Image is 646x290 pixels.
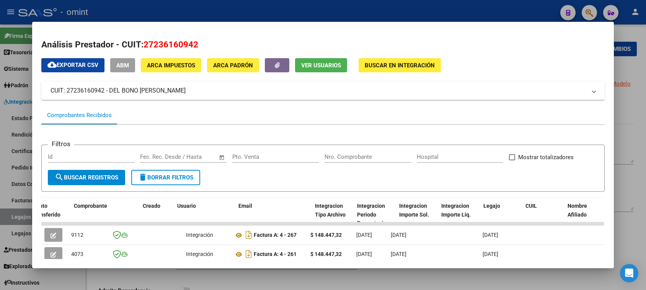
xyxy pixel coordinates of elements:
span: Comprobante [74,203,107,209]
mat-icon: delete [138,173,147,182]
span: 9112 [71,232,83,238]
span: [DATE] [356,232,372,238]
datatable-header-cell: Creado [140,198,174,231]
strong: $ 148.447,32 [310,251,342,257]
div: Open Intercom Messenger [620,264,638,282]
button: Open calendar [217,153,226,162]
span: Email [238,203,252,209]
input: End date [172,153,209,160]
span: Creado [143,203,160,209]
span: Legajo [483,203,500,209]
span: Integracion Periodo Presentacion [357,203,390,226]
mat-icon: search [55,173,64,182]
span: ARCA Padrón [213,62,253,69]
span: [DATE] [483,232,498,238]
i: Descargar documento [244,229,254,241]
datatable-header-cell: Nombre Afiliado [564,198,607,231]
span: Buscar Registros [55,174,118,181]
span: Mostrar totalizadores [518,153,574,162]
button: Buscar Registros [48,170,125,185]
datatable-header-cell: Monto Transferido [29,198,71,231]
span: Monto Transferido [32,203,60,218]
datatable-header-cell: Usuario [174,198,235,231]
i: Descargar documento [244,248,254,260]
span: Integración [186,232,213,238]
button: ARCA Padrón [207,58,259,72]
span: Usuario [177,203,196,209]
span: Integracion Importe Sol. [399,203,429,218]
strong: $ 148.447,32 [310,232,342,238]
datatable-header-cell: Integracion Importe Liq. [438,198,480,231]
span: Borrar Filtros [138,174,193,181]
span: [DATE] [391,251,406,257]
button: ABM [110,58,135,72]
datatable-header-cell: Integracion Periodo Presentacion [354,198,396,231]
span: [DATE] [356,251,372,257]
button: Ver Usuarios [295,58,347,72]
span: CUIL [525,203,537,209]
span: Nombre Afiliado [568,203,587,218]
datatable-header-cell: CUIL [522,198,564,231]
span: Integracion Importe Liq. [441,203,471,218]
button: Borrar Filtros [131,170,200,185]
span: 27236160942 [144,39,198,49]
span: ABM [116,62,129,69]
span: [DATE] [391,232,406,238]
span: [DATE] [483,251,498,257]
strong: Factura A: 4 - 267 [254,232,297,238]
span: ARCA Impuestos [147,62,195,69]
button: ARCA Impuestos [141,58,201,72]
mat-expansion-panel-header: CUIT: 27236160942 - DEL BONO [PERSON_NAME] [41,81,604,100]
span: Integracion Tipo Archivo [315,203,346,218]
strong: Factura A: 4 - 261 [254,251,297,257]
datatable-header-cell: Email [235,198,312,231]
datatable-header-cell: Comprobante [71,198,140,231]
input: Start date [140,153,165,160]
mat-icon: cloud_download [47,60,57,69]
span: Ver Usuarios [301,62,341,69]
span: Buscar en Integración [365,62,435,69]
h2: Análisis Prestador - CUIT: [41,38,604,51]
h3: Filtros [48,139,74,149]
span: 4073 [71,251,83,257]
datatable-header-cell: Integracion Tipo Archivo [312,198,354,231]
button: Buscar en Integración [359,58,441,72]
datatable-header-cell: Integracion Importe Sol. [396,198,438,231]
datatable-header-cell: Legajo [480,198,522,231]
mat-panel-title: CUIT: 27236160942 - DEL BONO [PERSON_NAME] [51,86,586,95]
span: Exportar CSV [47,62,98,68]
button: Exportar CSV [41,58,104,72]
div: Comprobantes Recibidos [47,111,112,120]
span: Integración [186,251,213,257]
